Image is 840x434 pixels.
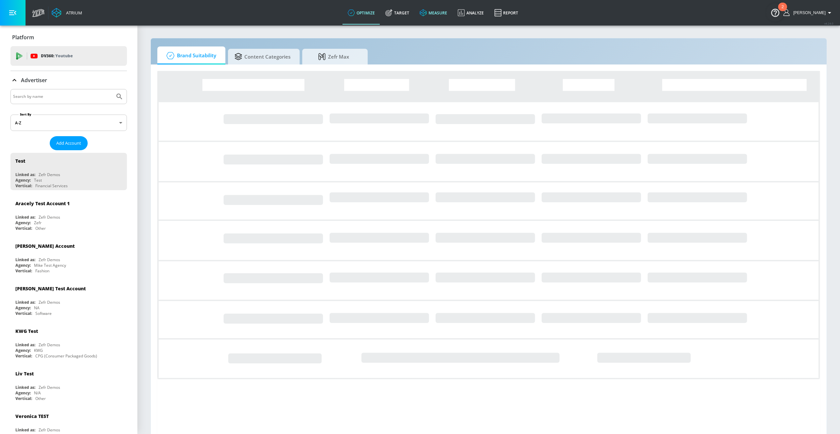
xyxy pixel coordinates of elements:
div: Aracely Test Account 1Linked as:Zefr DemosAgency:ZefrVertical:Other [10,195,127,233]
span: login as: shannon.belforti@zefr.com [791,10,826,15]
div: NA [34,305,40,311]
div: [PERSON_NAME] Test AccountLinked as:Zefr DemosAgency:NAVertical:Software [10,280,127,318]
div: Zefr [34,220,42,226]
p: Youtube [55,52,73,59]
div: Linked as: [15,342,35,348]
div: Zefr Demos [39,214,60,220]
div: Atrium [63,10,82,16]
a: Report [489,1,523,25]
div: Zefr Demos [39,299,60,305]
div: Agency: [15,220,31,226]
div: Aracely Test Account 1 [15,200,70,207]
div: Financial Services [35,183,68,189]
div: Linked as: [15,427,35,433]
span: Content Categories [235,49,290,64]
p: DV360: [41,52,73,60]
div: [PERSON_NAME] AccountLinked as:Zefr DemosAgency:Mike Test AgencyVertical:Fashion [10,238,127,275]
a: Atrium [52,8,82,18]
div: KWG Test [15,328,38,334]
div: Fashion [35,268,49,274]
div: Liv Test [15,371,34,377]
div: Liv TestLinked as:Zefr DemosAgency:N/AVertical:Other [10,366,127,403]
div: Platform [10,28,127,46]
span: Add Account [56,139,81,147]
div: TestLinked as:Zefr DemosAgency:TestVertical:Financial Services [10,153,127,190]
div: Zefr Demos [39,427,60,433]
div: Vertical: [15,226,32,231]
div: Linked as: [15,299,35,305]
button: Add Account [50,136,88,150]
div: KWG TestLinked as:Zefr DemosAgency:KWGVertical:CPG (Consumer Packaged Goods) [10,323,127,360]
span: Zefr Max [309,49,359,64]
div: Linked as: [15,214,35,220]
div: CPG (Consumer Packaged Goods) [35,353,97,359]
div: Veronica TEST [15,413,49,419]
div: Linked as: [15,172,35,177]
p: Platform [12,34,34,41]
div: [PERSON_NAME] Account [15,243,75,249]
a: optimize [342,1,380,25]
div: Linked as: [15,385,35,390]
div: Agency: [15,305,31,311]
a: Target [380,1,414,25]
div: DV360: Youtube [10,46,127,66]
label: Sort By [19,112,33,117]
div: Other [35,226,46,231]
div: KWG [34,348,43,353]
div: Agency: [15,262,31,268]
div: Vertical: [15,396,32,401]
div: N/A [34,390,41,396]
div: Mike Test Agency [34,262,66,268]
div: Other [35,396,46,401]
p: Advertiser [21,77,47,84]
span: Brand Suitability [164,48,216,63]
div: Agency: [15,390,31,396]
div: Test [34,177,42,183]
span: v 4.24.0 [824,22,833,25]
div: Zefr Demos [39,172,60,177]
div: Vertical: [15,183,32,189]
a: Analyze [452,1,489,25]
div: Vertical: [15,268,32,274]
input: Search by name [13,92,112,101]
button: Open Resource Center, 2 new notifications [766,3,784,22]
div: Test [15,158,25,164]
div: Software [35,311,52,316]
div: [PERSON_NAME] Test Account [15,285,86,292]
div: Agency: [15,348,31,353]
div: Advertiser [10,71,127,89]
button: [PERSON_NAME] [783,9,833,17]
div: Linked as: [15,257,35,262]
div: Zefr Demos [39,342,60,348]
div: Vertical: [15,311,32,316]
a: measure [414,1,452,25]
div: Agency: [15,177,31,183]
div: 2 [781,7,784,15]
div: A-Z [10,115,127,131]
div: Zefr Demos [39,385,60,390]
div: Zefr Demos [39,257,60,262]
div: Vertical: [15,353,32,359]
